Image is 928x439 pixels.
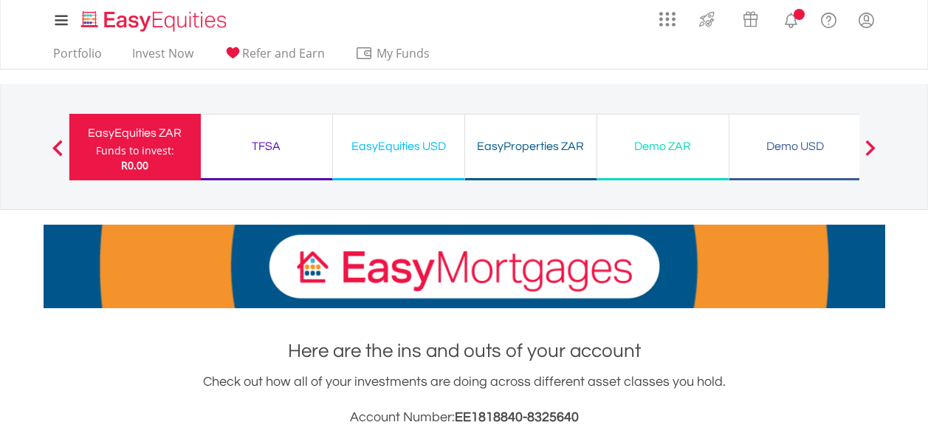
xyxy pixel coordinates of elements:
a: Refer and Earn [218,46,331,69]
img: EasyMortage Promotion Banner [44,225,885,308]
div: Demo USD [738,136,852,157]
button: Next [856,147,885,162]
div: EasyProperties ZAR [474,136,588,157]
div: Demo ZAR [606,136,720,157]
h3: Account Number: [44,407,885,428]
a: AppsGrid [650,4,685,27]
a: Home page [75,4,233,33]
button: Previous [43,147,72,162]
a: Vouchers [729,4,772,31]
span: R0.00 [121,158,148,172]
div: Check out how all of your investments are doing across different asset classes you hold. [44,372,885,428]
img: EasyEquities_Logo.png [78,9,233,33]
span: My Funds [355,44,452,63]
a: FAQ's and Support [810,4,848,33]
a: Portfolio [47,46,108,69]
h1: Here are the ins and outs of your account [44,338,885,364]
div: Funds to invest: [96,143,174,158]
a: Notifications [772,4,810,33]
span: EE1818840-8325640 [455,410,579,424]
img: vouchers-v2.svg [738,7,763,31]
div: EasyEquities USD [342,136,456,157]
a: My Profile [848,4,885,36]
a: Invest Now [126,46,199,69]
img: thrive-v2.svg [695,7,719,31]
div: TFSA [210,136,323,157]
img: grid-menu-icon.svg [659,11,676,27]
span: Refer and Earn [242,45,325,61]
div: EasyEquities ZAR [78,123,192,143]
